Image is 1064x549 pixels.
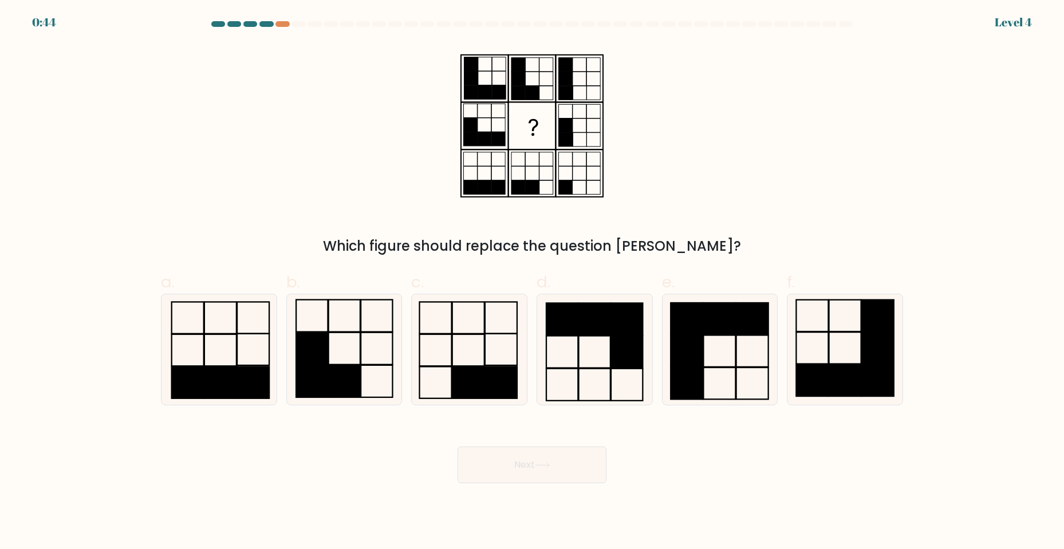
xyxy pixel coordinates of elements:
[458,447,606,483] button: Next
[32,14,56,31] div: 0:44
[787,271,795,293] span: f.
[662,271,675,293] span: e.
[168,236,896,256] div: Which figure should replace the question [PERSON_NAME]?
[537,271,550,293] span: d.
[995,14,1032,31] div: Level 4
[286,271,300,293] span: b.
[161,271,175,293] span: a.
[411,271,424,293] span: c.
